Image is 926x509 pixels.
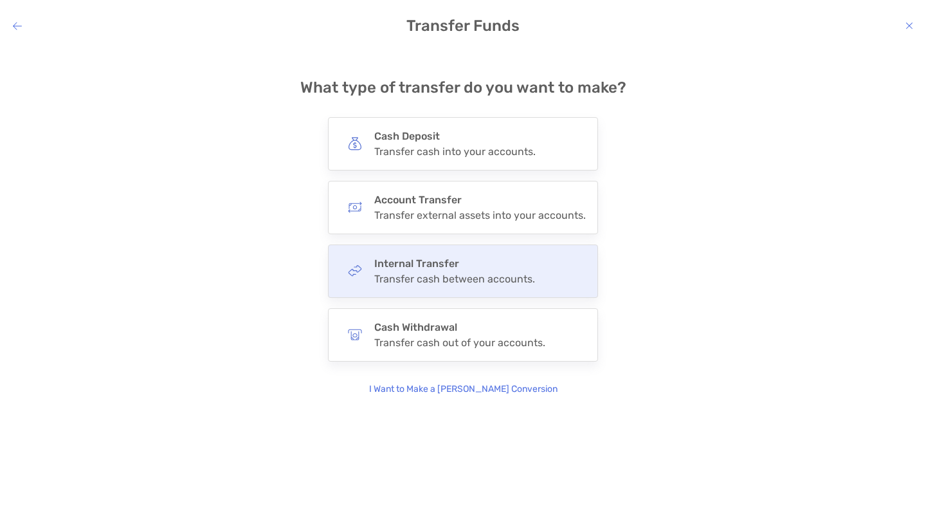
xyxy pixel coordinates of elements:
[374,130,536,142] h4: Cash Deposit
[374,273,535,285] div: Transfer cash between accounts.
[374,145,536,158] div: Transfer cash into your accounts.
[369,382,558,396] p: I Want to Make a [PERSON_NAME] Conversion
[348,136,362,151] img: button icon
[374,321,545,333] h4: Cash Withdrawal
[348,264,362,278] img: button icon
[374,337,545,349] div: Transfer cash out of your accounts.
[348,200,362,214] img: button icon
[374,209,586,221] div: Transfer external assets into your accounts.
[348,328,362,342] img: button icon
[300,79,626,97] h4: What type of transfer do you want to make?
[374,194,586,206] h4: Account Transfer
[374,257,535,270] h4: Internal Transfer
